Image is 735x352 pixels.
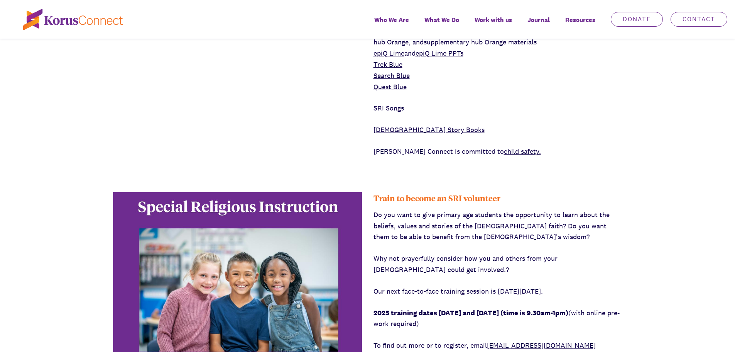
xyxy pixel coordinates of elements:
[373,82,407,91] a: Quest Blue
[520,11,558,39] a: Journal
[373,308,622,330] p: (with online pre-work required)
[367,11,417,39] a: Who We Are
[373,286,622,297] p: Our next face-to-face training session is [DATE][DATE].
[373,192,622,204] div: Train to become an SRI volunteer
[373,340,622,351] p: To find out more or to register, email
[374,14,409,26] span: Who We Are
[527,14,550,26] span: Journal
[417,11,467,39] a: What We Do
[611,12,663,27] a: Donate
[416,49,463,58] a: epiQ Lime PPTs
[558,11,603,39] div: Resources
[373,60,402,69] a: Trek Blue
[373,71,410,80] a: Search Blue
[23,9,123,30] img: korus-connect%2Fc5177985-88d5-491d-9cd7-4a1febad1357_logo.svg
[671,12,727,27] a: Contact
[487,341,596,350] a: [EMAIL_ADDRESS][DOMAIN_NAME]
[373,308,568,317] strong: 2025 training dates [DATE] and [DATE] (time is 9.30am-1pm)
[467,11,520,39] a: Work with us
[475,14,512,26] span: Work with us
[373,37,409,46] a: hub Orange
[424,37,537,46] a: supplementary hub Orange materials
[373,104,404,112] a: SRI Songs
[373,125,485,134] a: [DEMOGRAPHIC_DATA] Story Books
[373,209,622,243] p: Do you want to give primary age students the opportunity to learn about the beliefs, values and s...
[424,14,459,26] span: What We Do
[373,146,622,157] p: [PERSON_NAME] Connect is committed to
[373,49,404,58] a: epiQ Lime
[504,147,541,156] a: child safety.
[373,253,622,275] p: Why not prayerfully consider how you and others from your [DEMOGRAPHIC_DATA] could get involved.?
